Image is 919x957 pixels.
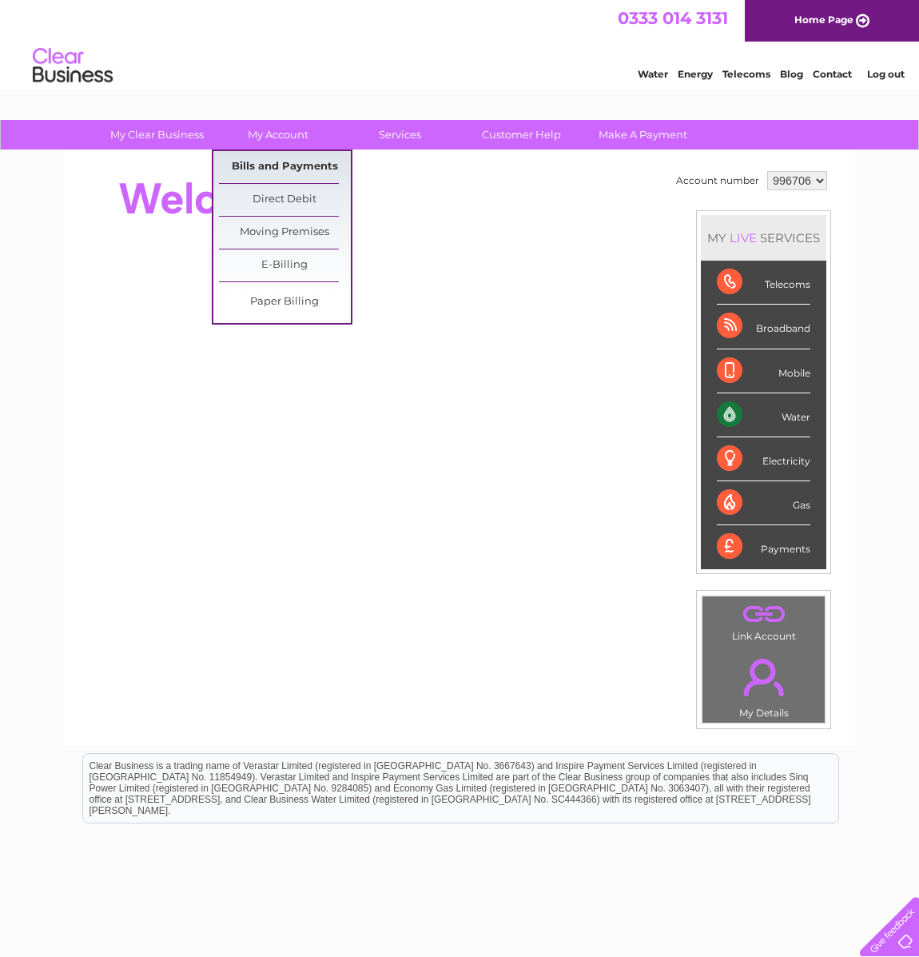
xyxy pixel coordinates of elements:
div: Payments [717,525,810,568]
a: Customer Help [456,120,587,150]
a: Services [334,120,466,150]
div: LIVE [726,230,760,245]
div: Mobile [717,349,810,393]
div: Telecoms [717,261,810,305]
a: Water [638,68,668,80]
div: Clear Business is a trading name of Verastar Limited (registered in [GEOGRAPHIC_DATA] No. 3667643... [83,9,838,78]
a: My Clear Business [91,120,223,150]
div: Water [717,393,810,437]
a: 0333 014 3131 [618,8,728,28]
div: Broadband [717,305,810,349]
div: Electricity [717,437,810,481]
div: MY SERVICES [701,215,826,261]
a: . [706,649,821,705]
a: Contact [813,68,852,80]
a: Direct Debit [219,184,351,216]
a: Telecoms [722,68,770,80]
a: Blog [780,68,803,80]
td: Link Account [702,596,826,646]
a: Paper Billing [219,286,351,318]
img: logo.png [32,42,113,90]
a: My Account [213,120,344,150]
a: Make A Payment [577,120,709,150]
a: Log out [867,68,905,80]
a: E-Billing [219,249,351,281]
td: My Details [702,645,826,724]
td: Account number [672,167,763,194]
a: Moving Premises [219,217,351,249]
a: Bills and Payments [219,151,351,183]
div: Gas [717,481,810,525]
a: . [706,600,821,628]
a: Energy [678,68,713,80]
